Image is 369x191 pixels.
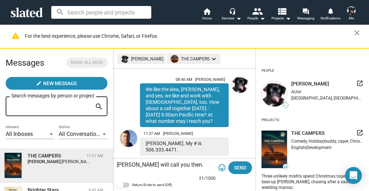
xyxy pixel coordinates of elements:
[194,7,219,23] a: Home
[283,103,288,107] span: —
[43,77,77,90] span: New Message
[6,77,107,90] button: New Message
[199,176,216,181] mat-hint: 21/1000
[222,14,241,23] div: Services
[327,7,334,14] mat-icon: notifications
[247,14,265,23] div: People
[262,115,279,125] div: Projects
[230,74,250,129] a: Sharon Bruneau
[234,14,243,23] mat-icon: arrow_drop_down
[28,153,84,159] div: THE CAMPERS
[6,54,44,71] h2: Messages
[36,80,42,86] mat-icon: create
[51,6,151,19] input: Search people and projects
[258,14,266,23] mat-icon: arrow_drop_down
[71,59,103,66] span: Mark all read
[262,172,363,191] div: Three unlikely misfits spend Christmas together in a beat-up [PERSON_NAME], chasing after a sausa...
[167,54,220,64] mat-chip: THE CAMPERS
[347,6,356,15] img: Sharon Bruneau
[321,14,340,23] span: Notifications
[120,130,137,147] img: Joel Cousins
[87,154,103,158] time: 11:37 AM
[353,29,361,37] mat-icon: close
[219,7,244,23] button: Services
[140,137,229,156] div: [PERSON_NAME]. My # is 506.333.4471.
[244,7,269,23] button: People
[345,167,362,184] div: Open Intercom Messenger
[140,83,229,127] div: We like the idea, [PERSON_NAME], and yes, we like and work with [DEMOGRAPHIC_DATA], too. How abou...
[229,8,235,14] mat-icon: headset_mic
[6,131,33,137] span: All Inboxes
[132,181,172,189] span: Return/Enter to send (Off)
[271,14,291,23] span: Projects
[61,159,138,164] span: [PERSON_NAME]. My # is 506.333.4471.
[171,55,178,63] img: undefined
[356,129,363,136] mat-icon: launch
[195,77,225,82] span: [PERSON_NAME]
[269,7,293,23] button: Projects
[234,161,246,174] span: Send
[297,14,315,23] span: Messaging
[59,131,102,137] span: All Conversations
[163,131,193,136] span: [PERSON_NAME]
[306,145,332,150] span: Development
[143,131,160,136] span: 11:37 AM
[291,139,323,144] span: Comedy, Holiday
[28,159,61,164] strong: [PERSON_NAME]:
[291,145,305,150] span: English
[291,80,329,87] span: [PERSON_NAME]
[356,80,363,87] mat-icon: launch
[305,145,306,150] span: |
[262,81,287,107] img: undefined
[5,153,22,178] img: THE CAMPERS
[291,89,363,94] div: Actor
[277,6,287,16] mat-icon: view_list
[291,96,363,101] div: [GEOGRAPHIC_DATA], [GEOGRAPHIC_DATA], [GEOGRAPHIC_DATA]
[293,7,318,23] a: Messaging
[262,131,287,168] img: undefined
[11,31,20,40] mat-icon: warning
[228,161,252,174] button: Send
[252,6,262,16] mat-icon: people
[119,129,139,157] a: Joel Cousins
[66,58,107,68] button: Mark all read
[95,101,103,112] mat-icon: search
[349,14,354,23] span: Me
[283,165,288,169] span: 26
[202,14,212,23] span: Home
[203,7,211,16] mat-icon: home
[291,130,324,137] span: THE CAMPERS
[232,76,248,93] img: Sharon Bruneau
[302,8,309,14] mat-icon: forum
[262,66,274,76] div: People
[25,31,354,41] div: For the best experience, please use Chrome, Safari, or Firefox.
[318,7,343,23] a: Notifications
[343,5,360,23] button: Sharon BruneauMe
[323,139,324,144] span: |
[284,14,292,23] mat-icon: arrow_drop_down
[218,163,226,172] mat-icon: tag_faces
[210,55,218,63] mat-icon: keyboard_arrow_down
[176,77,192,82] span: 08:40 AM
